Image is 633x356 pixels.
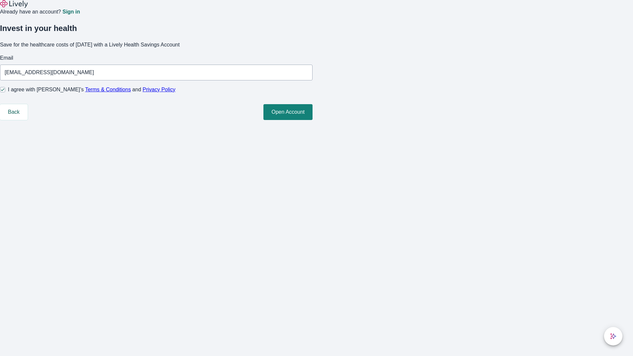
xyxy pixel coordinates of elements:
a: Terms & Conditions [85,87,131,92]
button: Open Account [263,104,313,120]
a: Sign in [62,9,80,15]
svg: Lively AI Assistant [610,333,617,340]
a: Privacy Policy [143,87,176,92]
button: chat [604,327,622,345]
span: I agree with [PERSON_NAME]’s and [8,86,175,94]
